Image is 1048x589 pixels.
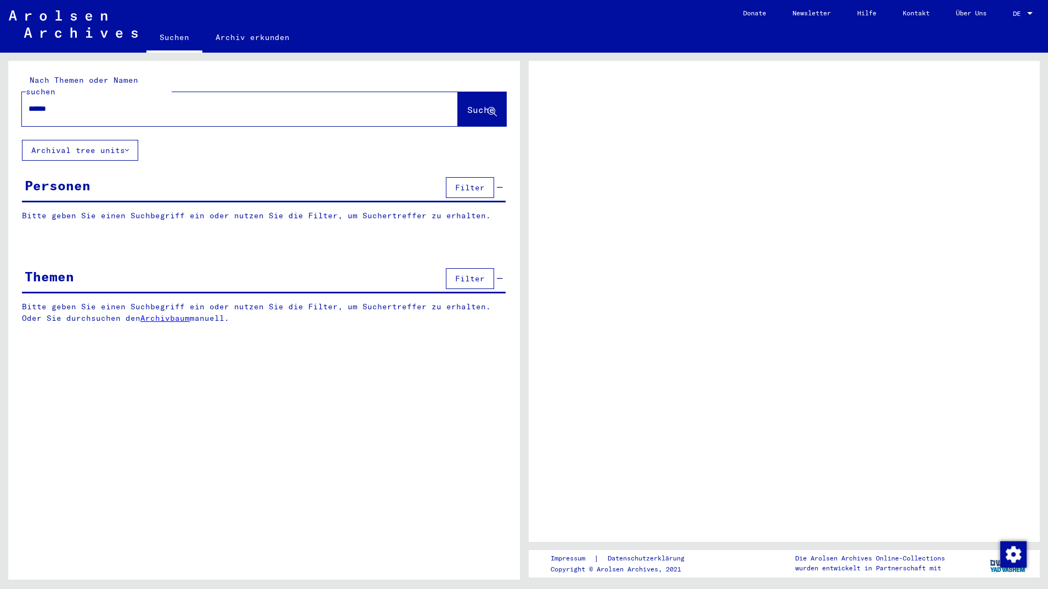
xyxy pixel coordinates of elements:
a: Impressum [551,553,594,564]
p: wurden entwickelt in Partnerschaft mit [795,563,945,573]
a: Archiv erkunden [202,24,303,50]
img: yv_logo.png [988,550,1029,577]
a: Suchen [146,24,202,53]
p: Copyright © Arolsen Archives, 2021 [551,564,698,574]
mat-label: Nach Themen oder Namen suchen [26,75,138,97]
span: Filter [455,183,485,192]
p: Die Arolsen Archives Online-Collections [795,553,945,563]
button: Suche [458,92,506,126]
img: Arolsen_neg.svg [9,10,138,38]
p: Bitte geben Sie einen Suchbegriff ein oder nutzen Sie die Filter, um Suchertreffer zu erhalten. O... [22,301,506,324]
img: Zustimmung ändern [1000,541,1027,568]
button: Filter [446,177,494,198]
div: Themen [25,267,74,286]
a: Archivbaum [140,313,190,323]
p: Bitte geben Sie einen Suchbegriff ein oder nutzen Sie die Filter, um Suchertreffer zu erhalten. [22,210,506,222]
a: Datenschutzerklärung [599,553,698,564]
span: DE [1013,10,1025,18]
span: Suche [467,104,495,115]
span: Filter [455,274,485,284]
button: Filter [446,268,494,289]
button: Archival tree units [22,140,138,161]
div: | [551,553,698,564]
div: Zustimmung ändern [1000,541,1026,567]
div: Personen [25,175,90,195]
